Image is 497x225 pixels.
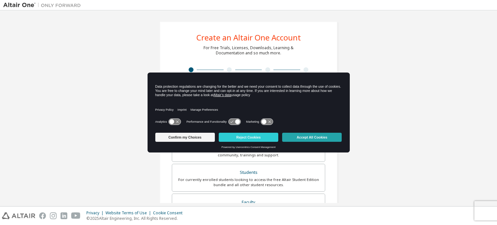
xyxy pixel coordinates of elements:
div: Website Terms of Use [105,210,153,216]
img: instagram.svg [50,212,57,219]
img: altair_logo.svg [2,212,35,219]
img: Altair One [3,2,84,8]
img: linkedin.svg [61,212,67,219]
div: Faculty [176,198,321,207]
div: Cookie Consent [153,210,186,216]
div: For currently enrolled students looking to access the free Altair Student Edition bundle and all ... [176,177,321,187]
div: Privacy [86,210,105,216]
div: Create an Altair One Account [196,34,301,41]
img: youtube.svg [71,212,81,219]
img: facebook.svg [39,212,46,219]
div: Students [176,168,321,177]
div: For Free Trials, Licenses, Downloads, Learning & Documentation and so much more. [204,45,293,56]
p: © 2025 Altair Engineering, Inc. All Rights Reserved. [86,216,186,221]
